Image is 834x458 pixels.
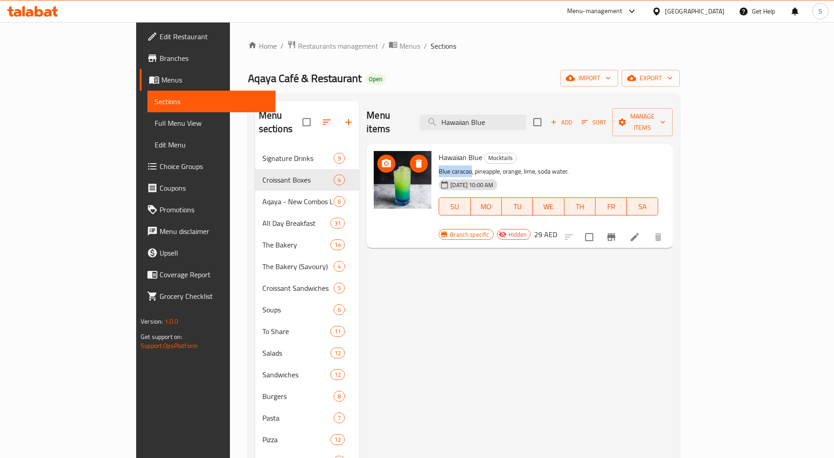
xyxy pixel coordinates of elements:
[528,113,547,132] span: Select section
[410,155,428,173] button: delete image
[140,199,275,220] a: Promotions
[147,112,275,134] a: Full Menu View
[580,228,599,247] span: Select to update
[382,41,385,51] li: /
[547,115,576,129] button: Add
[255,429,360,450] div: Pizza12
[502,197,533,215] button: TU
[596,197,627,215] button: FR
[600,226,622,248] button: Branch-specific-item
[622,70,680,87] button: export
[447,181,497,189] span: [DATE] 10:00 AM
[255,147,360,169] div: Signature Drinks9
[155,118,268,128] span: Full Menu View
[819,6,822,16] span: S
[255,169,360,191] div: Croissant Boxes4
[334,196,345,207] div: items
[446,230,493,239] span: Branch specific
[262,326,330,337] span: To Share
[334,262,344,271] span: 4
[330,434,345,445] div: items
[262,239,330,250] span: The Bakery
[262,348,330,358] span: Salads
[547,115,576,129] span: Add item
[255,342,360,364] div: Salads12
[140,156,275,177] a: Choice Groups
[485,153,516,163] span: Mocktails
[259,109,303,136] h2: Menu sections
[330,239,345,250] div: items
[367,109,409,136] h2: Menu items
[334,261,345,272] div: items
[334,412,345,423] div: items
[160,53,268,64] span: Branches
[629,73,673,84] span: export
[560,70,618,87] button: import
[627,197,658,215] button: SA
[334,176,344,184] span: 4
[533,197,564,215] button: WE
[262,196,334,207] div: Aqaya - New Combos List
[297,113,316,132] span: Select all sections
[262,412,334,423] span: Pasta
[255,234,360,256] div: The Bakery14
[262,283,334,293] span: Croissant Sandwiches
[534,228,557,241] h6: 29 AED
[599,200,623,213] span: FR
[140,26,275,47] a: Edit Restaurant
[160,247,268,258] span: Upsell
[255,191,360,212] div: Aqaya - New Combos List6
[334,414,344,422] span: 7
[439,151,482,164] span: Hawaiian Blue
[365,75,386,83] span: Open
[287,40,378,52] a: Restaurants management
[248,40,680,52] nav: breadcrumb
[155,96,268,107] span: Sections
[424,41,427,51] li: /
[155,139,268,150] span: Edit Menu
[262,391,334,402] div: Burgers
[331,349,344,357] span: 12
[365,74,386,85] div: Open
[255,364,360,385] div: Sandwiches12
[262,434,330,445] span: Pizza
[161,74,268,85] span: Menus
[665,6,724,16] div: [GEOGRAPHIC_DATA]
[568,200,592,213] span: TH
[255,277,360,299] div: Croissant Sandwiches5
[298,41,378,51] span: Restaurants management
[549,117,573,128] span: Add
[331,327,344,336] span: 11
[331,219,344,228] span: 31
[140,242,275,264] a: Upsell
[439,166,658,177] p: Blue caracao, pineapple, orange, lime, soda water.
[160,204,268,215] span: Promotions
[140,285,275,307] a: Grocery Checklist
[331,371,344,379] span: 12
[255,407,360,429] div: Pasta7
[474,200,498,213] span: MO
[165,316,179,327] span: 1.0.0
[471,197,502,215] button: MO
[262,218,330,229] span: All Day Breakfast
[331,241,344,249] span: 14
[147,91,275,112] a: Sections
[647,226,669,248] button: delete
[334,174,345,185] div: items
[334,284,344,293] span: 5
[331,435,344,444] span: 12
[582,117,606,128] span: Sort
[262,304,334,315] span: Soups
[262,174,334,185] div: Croissant Boxes
[334,154,344,163] span: 9
[140,264,275,285] a: Coverage Report
[160,31,268,42] span: Edit Restaurant
[262,153,334,164] span: Signature Drinks
[334,197,344,206] span: 6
